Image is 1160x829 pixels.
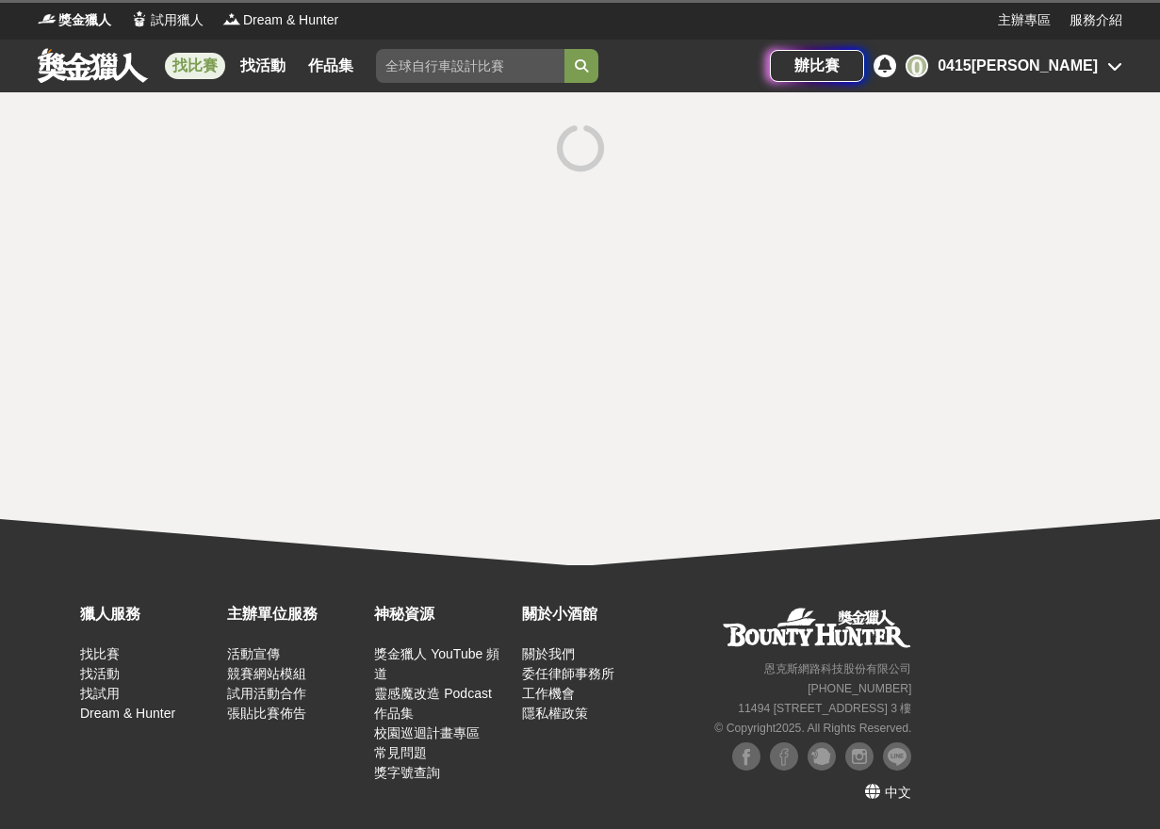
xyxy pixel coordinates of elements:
[808,682,911,695] small: [PHONE_NUMBER]
[374,725,480,740] a: 校園巡迴計畫專區
[764,662,911,675] small: 恩克斯網路科技股份有限公司
[998,10,1051,30] a: 主辦專區
[522,706,588,721] a: 隱私權政策
[522,666,614,681] a: 委任律師事務所
[80,666,120,681] a: 找活動
[522,686,575,701] a: 工作機會
[58,10,111,30] span: 獎金獵人
[883,742,911,771] img: LINE
[522,603,660,626] div: 關於小酒館
[165,53,225,79] a: 找比賽
[301,53,361,79] a: 作品集
[80,646,120,661] a: 找比賽
[374,646,499,681] a: 獎金獵人 YouTube 頻道
[130,9,149,28] img: Logo
[845,742,874,771] img: Instagram
[227,686,306,701] a: 試用活動合作
[376,49,564,83] input: 全球自行車設計比賽
[522,646,575,661] a: 關於我們
[374,603,512,626] div: 神秘資源
[130,10,204,30] a: Logo試用獵人
[227,706,306,721] a: 張貼比賽佈告
[714,722,911,735] small: © Copyright 2025 . All Rights Reserved.
[808,742,836,771] img: Plurk
[151,10,204,30] span: 試用獵人
[938,55,1098,77] div: 0415[PERSON_NAME]
[374,686,491,701] a: 靈感魔改造 Podcast
[233,53,293,79] a: 找活動
[885,785,911,800] span: 中文
[80,706,175,721] a: Dream & Hunter
[732,742,760,771] img: Facebook
[38,9,57,28] img: Logo
[227,603,365,626] div: 主辦單位服務
[243,10,338,30] span: Dream & Hunter
[906,55,928,77] div: 0
[80,686,120,701] a: 找試用
[738,702,911,715] small: 11494 [STREET_ADDRESS] 3 樓
[227,646,280,661] a: 活動宣傳
[227,666,306,681] a: 競賽網站模組
[222,10,338,30] a: LogoDream & Hunter
[374,745,427,760] a: 常見問題
[80,603,218,626] div: 獵人服務
[1070,10,1122,30] a: 服務介紹
[222,9,241,28] img: Logo
[770,50,864,82] a: 辦比賽
[38,10,111,30] a: Logo獎金獵人
[374,706,414,721] a: 作品集
[374,765,440,780] a: 獎字號查詢
[770,742,798,771] img: Facebook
